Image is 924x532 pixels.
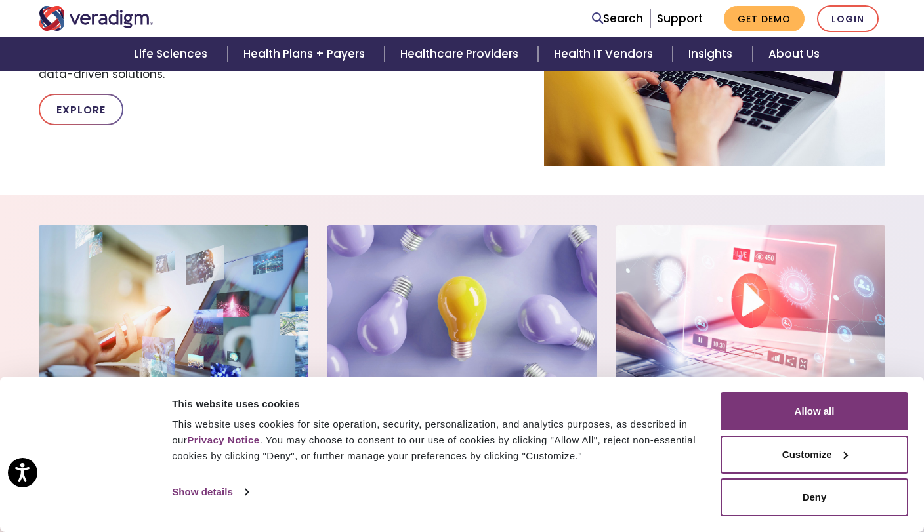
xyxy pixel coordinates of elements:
[657,10,703,26] a: Support
[172,396,705,412] div: This website uses cookies
[172,482,248,502] a: Show details
[817,5,879,32] a: Login
[592,10,643,28] a: Search
[672,438,908,516] iframe: Drift Chat Widget
[39,6,154,31] img: Veradigm logo
[228,37,385,71] a: Health Plans + Payers
[673,37,752,71] a: Insights
[721,392,908,430] button: Allow all
[39,94,123,125] a: Explore
[724,6,805,31] a: Get Demo
[118,37,227,71] a: Life Sciences
[753,37,835,71] a: About Us
[385,37,538,71] a: Healthcare Providers
[538,37,673,71] a: Health IT Vendors
[721,436,908,474] button: Customize
[172,417,705,464] div: This website uses cookies for site operation, security, personalization, and analytics purposes, ...
[187,434,259,445] a: Privacy Notice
